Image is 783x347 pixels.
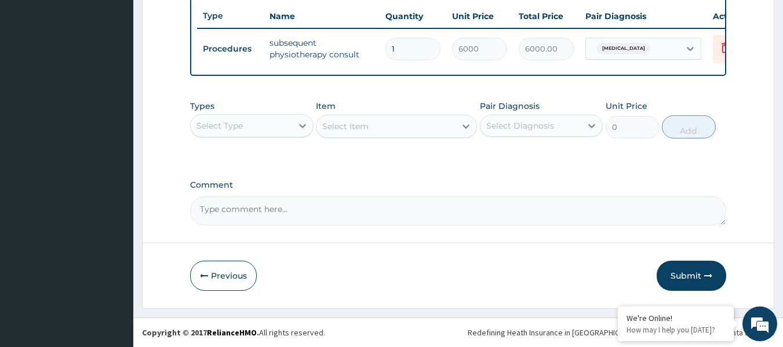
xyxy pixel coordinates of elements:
[60,65,195,80] div: Chat with us now
[468,327,774,338] div: Redefining Heath Insurance in [GEOGRAPHIC_DATA] using Telemedicine and Data Science!
[606,100,647,112] label: Unit Price
[6,227,221,268] textarea: Type your message and hit 'Enter'
[21,58,47,87] img: d_794563401_company_1708531726252_794563401
[486,120,554,132] div: Select Diagnosis
[190,6,218,34] div: Minimize live chat window
[142,327,259,338] strong: Copyright © 2017 .
[197,5,264,27] th: Type
[596,43,651,54] span: [MEDICAL_DATA]
[480,100,540,112] label: Pair Diagnosis
[207,327,257,338] a: RelianceHMO
[316,100,336,112] label: Item
[190,101,214,111] label: Types
[264,5,380,28] th: Name
[190,261,257,291] button: Previous
[67,101,160,218] span: We're online!
[133,317,783,347] footer: All rights reserved.
[627,313,725,323] div: We're Online!
[580,5,707,28] th: Pair Diagnosis
[662,115,716,138] button: Add
[657,261,726,291] button: Submit
[264,31,380,66] td: subsequent physiotherapy consult
[190,180,727,190] label: Comment
[446,5,513,28] th: Unit Price
[707,5,765,28] th: Actions
[197,38,264,60] td: Procedures
[627,325,725,335] p: How may I help you today?
[513,5,580,28] th: Total Price
[196,120,243,132] div: Select Type
[380,5,446,28] th: Quantity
